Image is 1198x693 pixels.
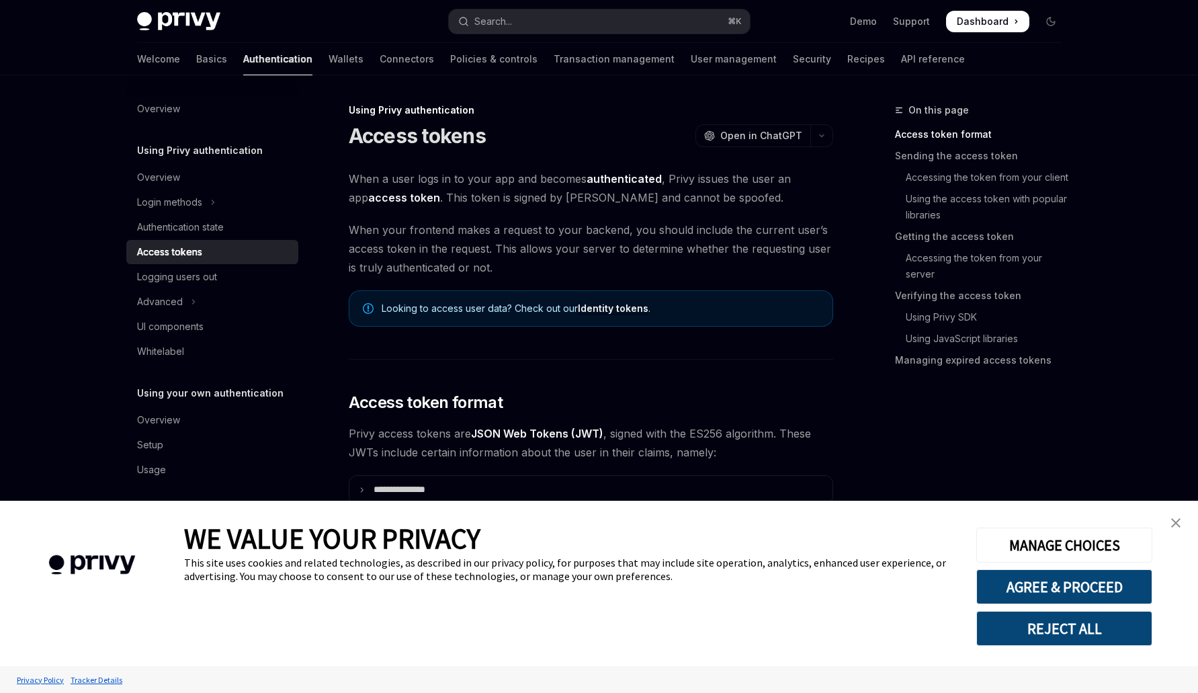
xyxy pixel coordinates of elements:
button: Toggle Advanced section [126,290,298,314]
div: Access tokens [137,244,202,260]
span: Open in ChatGPT [720,129,802,142]
div: Advanced [137,294,183,310]
a: Overview [126,165,298,190]
button: MANAGE CHOICES [976,528,1152,563]
a: close banner [1162,509,1189,536]
button: Toggle dark mode [1040,11,1062,32]
a: Security [793,43,831,75]
img: company logo [20,536,164,594]
a: Using Privy SDK [895,307,1072,328]
div: UI components [137,319,204,335]
a: Basics [196,43,227,75]
a: Whitelabel [126,339,298,364]
span: ⌘ K [728,16,742,27]
a: Usage [126,458,298,482]
a: Overview [126,408,298,432]
a: Dashboard [946,11,1029,32]
button: AGREE & PROCEED [976,569,1152,604]
a: Sending the access token [895,145,1072,167]
a: Using JavaScript libraries [895,328,1072,350]
a: Verifying the access token [895,285,1072,307]
span: When a user logs in to your app and becomes , Privy issues the user an app . This token is signed... [349,169,833,207]
a: Policies & controls [450,43,538,75]
a: Wallets [329,43,363,75]
span: Privy access tokens are , signed with the ES256 algorithm. These JWTs include certain information... [349,424,833,462]
div: Search... [474,13,512,30]
a: Recipes [847,43,885,75]
h5: Using your own authentication [137,385,284,401]
div: Whitelabel [137,343,184,360]
a: Authentication state [126,215,298,239]
a: UI components [126,315,298,339]
a: Setup [126,433,298,457]
a: Managing expired access tokens [895,350,1072,371]
button: Open search [449,9,750,34]
div: Authentication state [137,219,224,235]
h5: Using Privy authentication [137,142,263,159]
a: Overview [126,97,298,121]
div: Login methods [137,194,202,210]
span: On this page [908,102,969,118]
img: dark logo [137,12,220,31]
a: Accessing the token from your client [895,167,1072,188]
strong: authenticated [587,172,662,186]
svg: Note [363,303,374,314]
strong: access token [368,191,440,204]
a: Getting the access token [895,226,1072,247]
a: Access tokens [126,240,298,264]
a: Using the access token with popular libraries [895,188,1072,226]
h1: Access tokens [349,124,486,148]
a: API reference [901,43,965,75]
span: Looking to access user data? Check out our . [382,302,819,315]
button: Toggle Login methods section [126,190,298,214]
div: Usage [137,462,166,478]
span: WE VALUE YOUR PRIVACY [184,521,480,556]
span: Access token format [349,392,503,413]
button: Open in ChatGPT [695,124,810,147]
a: Privacy Policy [13,668,67,692]
span: When your frontend makes a request to your backend, you should include the current user’s access ... [349,220,833,277]
div: Setup [137,437,163,453]
a: Identity tokens [578,302,648,315]
a: Demo [850,15,877,28]
a: Logging users out [126,265,298,289]
div: This site uses cookies and related technologies, as described in our privacy policy, for purposes... [184,556,956,583]
a: Transaction management [554,43,675,75]
span: Dashboard [957,15,1009,28]
a: User management [691,43,777,75]
a: JSON Web Tokens (JWT) [471,427,603,441]
div: Using Privy authentication [349,104,833,117]
a: Authentication [243,43,312,75]
a: Support [893,15,930,28]
a: Welcome [137,43,180,75]
a: Accessing the token from your server [895,247,1072,285]
a: Access token format [895,124,1072,145]
div: Logging users out [137,269,217,285]
a: Connectors [380,43,434,75]
a: Tracker Details [67,668,126,692]
button: REJECT ALL [976,611,1152,646]
img: close banner [1171,518,1181,528]
div: Overview [137,169,180,186]
div: Overview [137,101,180,117]
div: Overview [137,412,180,428]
